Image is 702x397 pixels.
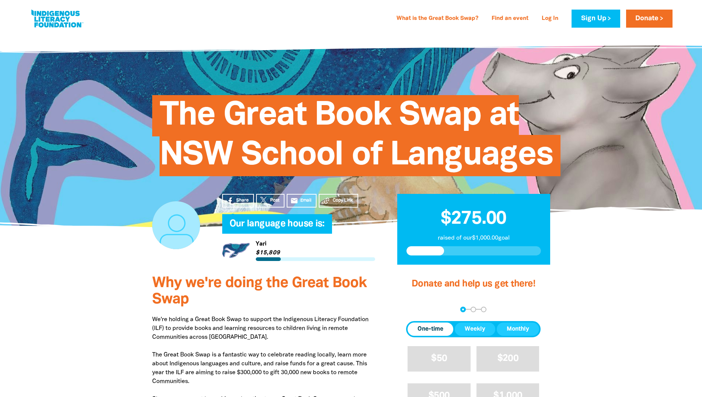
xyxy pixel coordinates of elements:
[222,226,375,231] h6: My Team
[256,194,284,208] a: Post
[392,13,483,25] a: What is the Great Book Swap?
[626,10,673,28] a: Donate
[319,194,358,208] button: Copy Link
[290,197,298,205] i: email
[418,325,443,334] span: One-time
[497,323,539,336] button: Monthly
[406,234,541,243] p: raised of our $1,000.00 goal
[476,346,539,372] button: $200
[537,13,563,25] a: Log In
[270,197,279,204] span: Post
[465,325,485,334] span: Weekly
[471,307,476,312] button: Navigate to step 2 of 3 to enter your details
[455,323,495,336] button: Weekly
[230,220,325,234] span: Our language house is:
[572,10,620,28] a: Sign Up
[481,307,486,312] button: Navigate to step 3 of 3 to enter your payment details
[300,197,311,204] span: Email
[236,197,249,204] span: Share
[222,194,254,208] a: Share
[408,323,453,336] button: One-time
[408,346,471,372] button: $50
[487,13,533,25] a: Find an event
[441,210,506,227] span: $275.00
[152,276,367,306] span: Why we're doing the Great Book Swap
[406,321,541,337] div: Donation frequency
[160,101,553,176] span: The Great Book Swap at NSW School of Languages
[460,307,466,312] button: Navigate to step 1 of 3 to enter your donation amount
[431,354,447,363] span: $50
[497,354,518,363] span: $200
[333,197,353,204] span: Copy Link
[287,194,317,208] a: emailEmail
[412,280,535,288] span: Donate and help us get there!
[507,325,529,334] span: Monthly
